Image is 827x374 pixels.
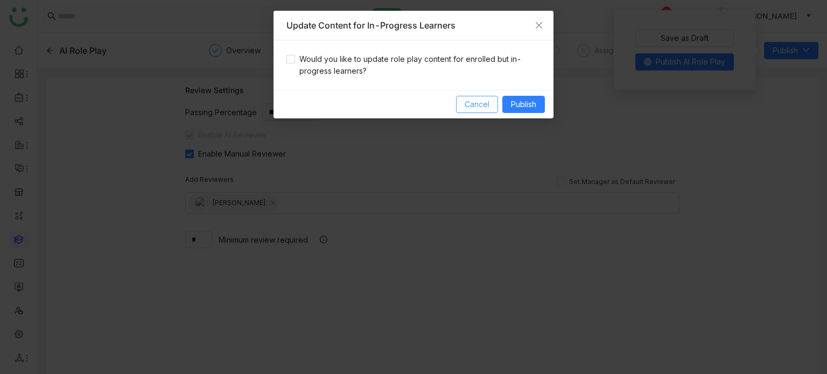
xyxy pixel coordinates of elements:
[286,19,541,31] div: Update Content for In-Progress Learners
[502,96,545,113] button: Publish
[524,11,553,40] button: Close
[456,96,498,113] button: Cancel
[511,98,536,110] span: Publish
[465,98,489,110] span: Cancel
[295,53,541,77] span: Would you like to update role play content for enrolled but in-progress learners?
